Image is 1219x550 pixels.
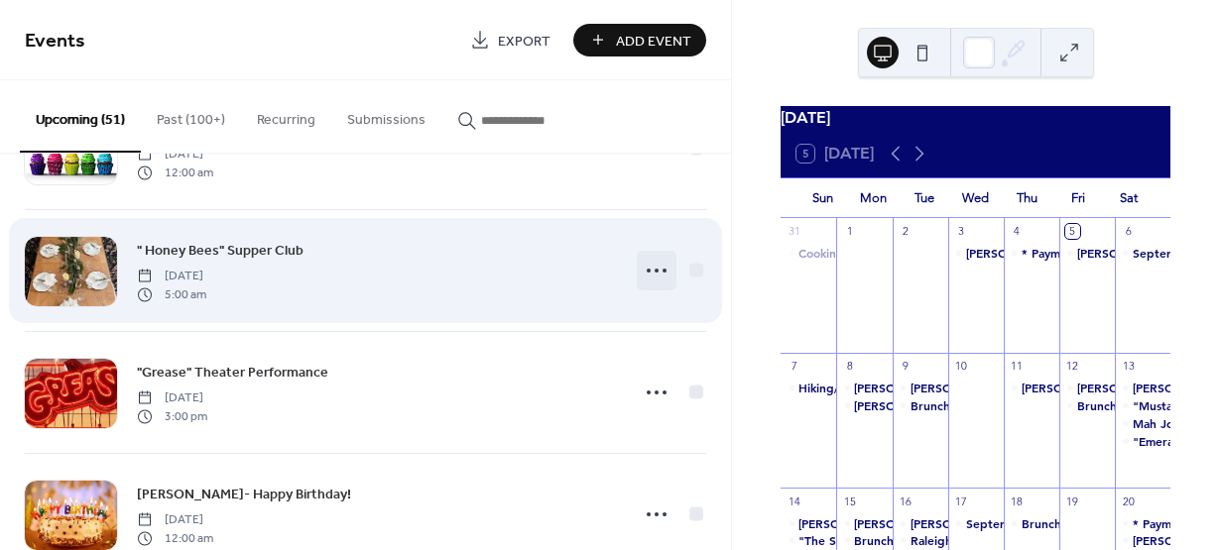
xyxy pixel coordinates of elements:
div: Cooking Class # 2 - "English Tea Party" [798,245,1016,262]
div: Angela Zaro- Happy Birtrhday! [1115,380,1170,396]
div: [PERSON_NAME]- Happy Birthday! [911,380,1108,396]
div: 13 [1121,359,1136,374]
div: 18 [1010,494,1025,508]
div: Ann Burke - Happy Birthday! [1004,380,1059,396]
div: Pam Collins- Happy Birthday! [893,380,948,396]
div: 16 [899,494,914,508]
div: Cooking Class # 2 - "English Tea Party" [781,245,836,262]
div: Betty McCarthy- Happy Birthday! [948,245,1004,262]
div: Brunch Bunch Gathering - Hosted by Debra Ann Johnson [893,397,948,414]
div: Brunch Bunch Gathering - Hosted by Pat Engelke [836,532,892,549]
div: Sun [796,178,848,218]
div: Wed [950,178,1002,218]
button: Upcoming (51) [20,80,141,153]
div: "Emerald Gourmets" Supper Club [1115,433,1170,450]
div: Kathy Foote- Happy Birthday! [1059,380,1115,396]
span: [PERSON_NAME]- Happy Birthday! [137,485,351,505]
div: [DATE] [781,106,1170,130]
span: Add Event [616,31,691,52]
div: [PERSON_NAME]- Happy Birthday! [966,245,1163,262]
span: [DATE] [137,389,207,407]
span: 3:00 pm [137,407,207,425]
div: Paula Nunley - Happy Birthday! [1115,532,1170,549]
div: Brunch Bunch Gathering - Hosted by Claudia Fenoglio [1059,397,1115,414]
div: 7 [787,359,801,374]
div: 1 [842,224,857,239]
span: [DATE] [137,268,206,285]
div: 4 [1010,224,1025,239]
span: Export [498,31,550,52]
div: Brunch Bunch Gathering - Hosted by [PERSON_NAME] [854,532,1164,549]
div: 5 [1065,224,1080,239]
div: Raleigh Book Club - September Gathering [893,532,948,549]
button: Submissions [331,80,441,151]
span: 12:00 am [137,529,213,547]
div: Sat [1103,178,1155,218]
div: Tue [899,178,950,218]
a: [PERSON_NAME]- Happy Birthday! [137,483,351,505]
span: [DATE] [137,511,213,529]
div: 3 [954,224,969,239]
div: [PERSON_NAME] Gathering [854,397,1012,414]
button: Past (100+) [141,80,241,151]
div: Suzanne Stephens- Happy Birthday! [836,380,892,396]
div: [PERSON_NAME] - Happy Birthday! [854,515,1055,532]
div: Fri [1052,178,1104,218]
span: Events [25,22,85,60]
a: Export [455,24,565,56]
div: 17 [954,494,969,508]
div: 19 [1065,494,1080,508]
div: 8 [842,359,857,374]
div: 31 [787,224,801,239]
div: Cary Book Club - September Gathering [893,515,948,532]
div: "Mustangs" Supper Club [1115,397,1170,414]
div: Thu [1001,178,1052,218]
div: Lori Richards - Happy Birthday! [1059,245,1115,262]
div: Hiking/Walking Group Outing [781,380,836,396]
div: 20 [1121,494,1136,508]
div: 10 [954,359,969,374]
div: Julie Eddy - Happy Birthday! [836,515,892,532]
div: * Payment Due By Today: "Group Dance Lesson" (On October 1st) [1115,515,1170,532]
div: 11 [1010,359,1025,374]
div: Cary Bunco Gathering [836,397,892,414]
div: September Group Luncheon and Members Birthdays # 1 [1115,245,1170,262]
div: Mah Jongg Gathering [1115,415,1170,432]
div: 6 [1121,224,1136,239]
a: " Honey Bees" Supper Club [137,239,304,262]
div: 12 [1065,359,1080,374]
span: [DATE] [137,146,213,164]
div: 2 [899,224,914,239]
div: 15 [842,494,857,508]
div: [PERSON_NAME]- Happy Birthday! [854,380,1051,396]
span: " Honey Bees" Supper Club [137,241,304,262]
div: 14 [787,494,801,508]
a: "Grease" Theater Performance [137,361,328,384]
div: [PERSON_NAME] - Happy Birthday! [798,515,1000,532]
button: Recurring [241,80,331,151]
span: 5:00 am [137,285,206,303]
div: * Payment Due By Today: Raleigh Downtown Trolley Tour (On September 21st) [1004,245,1059,262]
div: September Group Luncheon and Members Birthdays # 2 [948,515,1004,532]
div: [PERSON_NAME] Book Club - September Gathering [911,515,1205,532]
button: Add Event [573,24,706,56]
div: "The Sound of Music" 60th Anniversary Classic Showing [781,532,836,549]
div: Raleigh Book Club - September Gathering [911,532,1150,549]
span: 12:00 am [137,164,213,181]
div: "The Sound of Music" 60th Anniversary Classic Showing [798,532,1113,549]
div: 9 [899,359,914,374]
div: Brunch Bunch Gathering - Hosted by Amy Harder [1004,515,1059,532]
div: Mon [848,178,900,218]
div: Hiking/Walking Group Outing [798,380,967,396]
div: Claudya Muller - Happy Birthday! [781,515,836,532]
span: "Grease" Theater Performance [137,363,328,384]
